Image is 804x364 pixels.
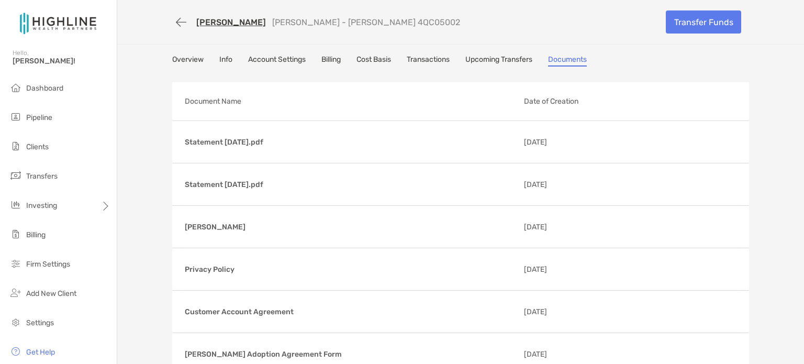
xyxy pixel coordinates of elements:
[185,220,516,234] p: [PERSON_NAME]
[26,142,49,151] span: Clients
[26,348,55,357] span: Get Help
[666,10,741,34] a: Transfer Funds
[13,57,110,65] span: [PERSON_NAME]!
[9,316,22,328] img: settings icon
[9,81,22,94] img: dashboard icon
[524,263,607,276] p: [DATE]
[9,286,22,299] img: add_new_client icon
[185,136,516,149] p: Statement [DATE].pdf
[185,95,516,108] p: Document Name
[524,348,607,361] p: [DATE]
[219,55,232,67] a: Info
[548,55,587,67] a: Documents
[26,201,57,210] span: Investing
[172,55,204,67] a: Overview
[9,257,22,270] img: firm-settings icon
[524,305,607,318] p: [DATE]
[321,55,341,67] a: Billing
[272,17,460,27] p: [PERSON_NAME] - [PERSON_NAME] 4QC05002
[26,260,70,269] span: Firm Settings
[465,55,532,67] a: Upcoming Transfers
[407,55,450,67] a: Transactions
[9,345,22,358] img: get-help icon
[26,230,46,239] span: Billing
[196,17,266,27] a: [PERSON_NAME]
[524,178,607,191] p: [DATE]
[9,198,22,211] img: investing icon
[185,348,516,361] p: [PERSON_NAME] Adoption Agreement Form
[9,228,22,240] img: billing icon
[26,113,52,122] span: Pipeline
[185,178,516,191] p: Statement [DATE].pdf
[185,305,516,318] p: Customer Account Agreement
[356,55,391,67] a: Cost Basis
[26,318,54,327] span: Settings
[524,220,607,234] p: [DATE]
[524,136,607,149] p: [DATE]
[9,169,22,182] img: transfers icon
[26,84,63,93] span: Dashboard
[9,111,22,123] img: pipeline icon
[185,263,516,276] p: Privacy Policy
[524,95,745,108] p: Date of Creation
[26,172,58,181] span: Transfers
[26,289,76,298] span: Add New Client
[9,140,22,152] img: clients icon
[13,4,104,42] img: Zoe Logo
[248,55,306,67] a: Account Settings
